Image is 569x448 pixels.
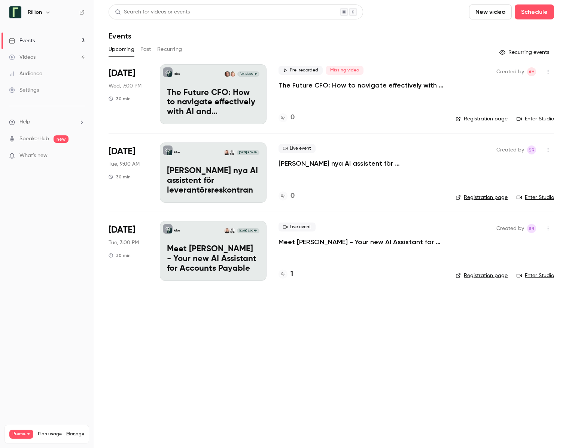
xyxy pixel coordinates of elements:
[279,144,316,153] span: Live event
[19,135,49,143] a: SpeakerHub
[496,224,524,233] span: Created by
[174,72,180,76] p: Rillion
[290,191,295,201] h4: 0
[109,252,131,258] div: 30 min
[469,4,512,19] button: New video
[517,194,554,201] a: Enter Studio
[19,152,48,160] span: What's new
[9,70,42,77] div: Audience
[9,118,85,126] li: help-dropdown-opener
[109,64,148,124] div: Sep 10 Wed, 12:00 PM (America/Chicago)
[517,115,554,123] a: Enter Studio
[237,150,259,155] span: [DATE] 9:00 AM
[279,81,444,90] a: The Future CFO: How to navigate effectively with AI and automation
[515,4,554,19] button: Schedule
[517,272,554,279] a: Enter Studio
[9,430,33,439] span: Premium
[9,86,39,94] div: Settings
[496,67,524,76] span: Created by
[527,67,536,76] span: Adam Holmgren
[54,135,69,143] span: new
[456,115,508,123] a: Registration page
[109,174,131,180] div: 30 min
[109,224,135,236] span: [DATE]
[496,46,554,58] button: Recurring events
[229,150,235,155] img: Emil Fleron
[326,66,363,75] span: Missing video
[279,113,295,123] a: 0
[109,43,134,55] button: Upcoming
[167,166,259,195] p: [PERSON_NAME] nya AI assistent för leverantörsreskontran
[279,237,444,246] a: Meet [PERSON_NAME] - Your new AI Assistant for Accounts Payable
[66,431,84,437] a: Manage
[109,96,131,102] div: 30 min
[527,145,536,154] span: Sofie Rönngård
[109,142,148,202] div: Sep 16 Tue, 9:00 AM (Europe/Stockholm)
[115,8,190,16] div: Search for videos or events
[237,71,259,77] span: [DATE] 7:00 PM
[279,269,293,279] a: 1
[167,245,259,273] p: Meet [PERSON_NAME] - Your new AI Assistant for Accounts Payable
[109,31,131,40] h1: Events
[160,221,267,281] a: Meet Riley - Your new AI Assistant for Accounts PayableRillionEmil FleronSofie Rönngård[DATE] 3:0...
[456,272,508,279] a: Registration page
[157,43,182,55] button: Recurring
[290,113,295,123] h4: 0
[109,221,148,281] div: Sep 16 Tue, 3:00 PM (Europe/Stockholm)
[9,37,35,45] div: Events
[496,145,524,154] span: Created by
[28,9,42,16] h6: Rillion
[230,71,235,77] img: Carissa Kell
[279,159,444,168] a: [PERSON_NAME] nya AI assistent för leverantörsreskontran
[19,118,30,126] span: Help
[9,6,21,18] img: Rillion
[279,191,295,201] a: 0
[109,160,140,168] span: Tue, 9:00 AM
[109,67,135,79] span: [DATE]
[109,82,142,90] span: Wed, 7:00 PM
[174,151,180,154] p: Rillion
[529,145,535,154] span: SR
[140,43,151,55] button: Past
[237,228,259,233] span: [DATE] 3:00 PM
[279,223,316,231] span: Live event
[529,67,535,76] span: AH
[109,239,139,246] span: Tue, 3:00 PM
[167,88,259,117] p: The Future CFO: How to navigate effectively with AI and automation
[109,145,135,157] span: [DATE]
[160,142,267,202] a: Möt Riley - Er nya AI assistent för leverantörsreskontranRillionEmil FleronSofie Rönngård[DATE] 9...
[290,269,293,279] h4: 1
[279,66,323,75] span: Pre-recorded
[160,64,267,124] a: The Future CFO: How to navigate effectively with AI and automationRillionCarissa KellCisco Sacasa...
[174,229,180,233] p: Rillion
[224,228,229,233] img: Sofie Rönngård
[527,224,536,233] span: Sofie Rönngård
[225,71,230,77] img: Cisco Sacasa
[9,53,36,61] div: Videos
[230,228,235,233] img: Emil Fleron
[224,150,229,155] img: Sofie Rönngård
[529,224,535,233] span: SR
[456,194,508,201] a: Registration page
[38,431,62,437] span: Plan usage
